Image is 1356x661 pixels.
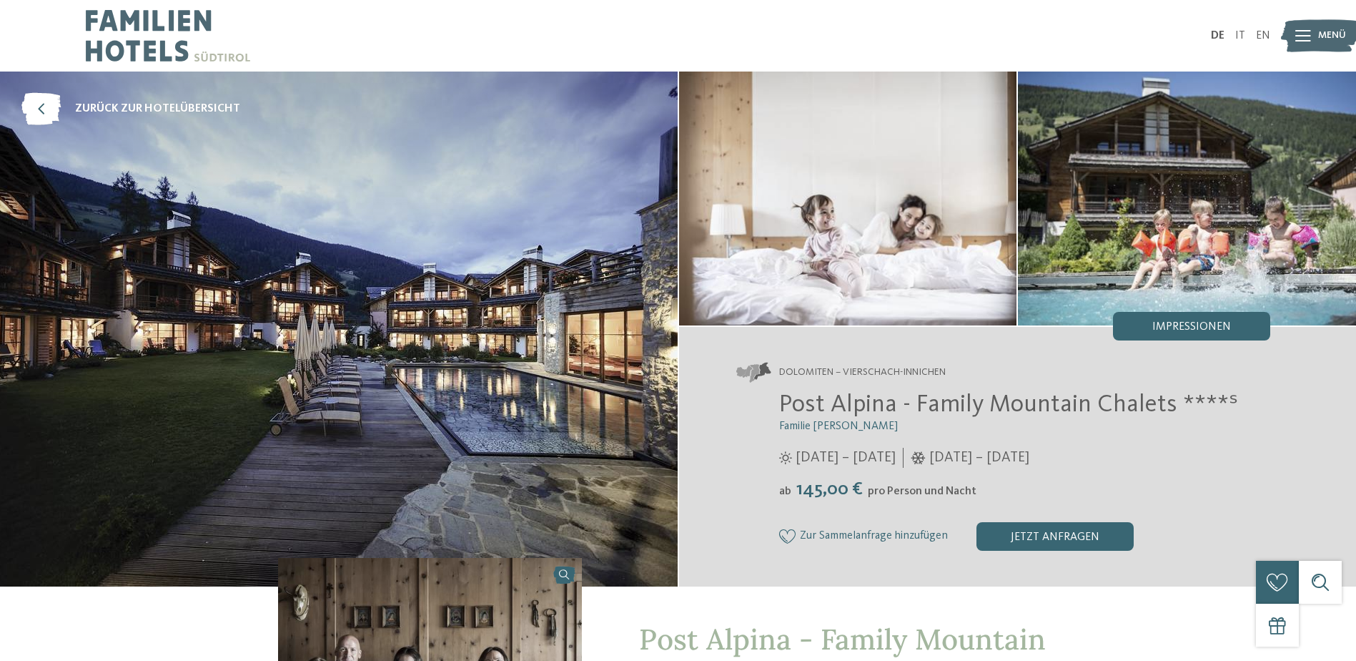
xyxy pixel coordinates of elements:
a: IT [1235,30,1245,41]
a: EN [1256,30,1270,41]
span: [DATE] – [DATE] [929,448,1029,468]
a: zurück zur Hotelübersicht [21,93,240,125]
span: Zur Sammelanfrage hinzufügen [800,530,948,543]
span: zurück zur Hotelübersicht [75,101,240,117]
span: Dolomiten – Vierschach-Innichen [779,366,946,380]
i: Öffnungszeiten im Sommer [779,451,792,464]
span: Post Alpina - Family Mountain Chalets ****ˢ [779,392,1238,417]
div: jetzt anfragen [976,522,1134,551]
span: Menü [1318,29,1346,43]
span: Impressionen [1152,321,1231,333]
i: Öffnungszeiten im Winter [911,451,926,464]
span: ab [779,486,791,497]
span: 145,00 € [793,480,866,499]
span: pro Person und Nacht [868,486,976,497]
span: Familie [PERSON_NAME] [779,421,898,432]
img: Das Familienhotel in Innichen mit Almdorf-Flair [679,72,1017,325]
span: [DATE] – [DATE] [796,448,896,468]
a: DE [1211,30,1224,41]
img: Das Familienhotel in Innichen mit Almdorf-Flair [1018,72,1356,325]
